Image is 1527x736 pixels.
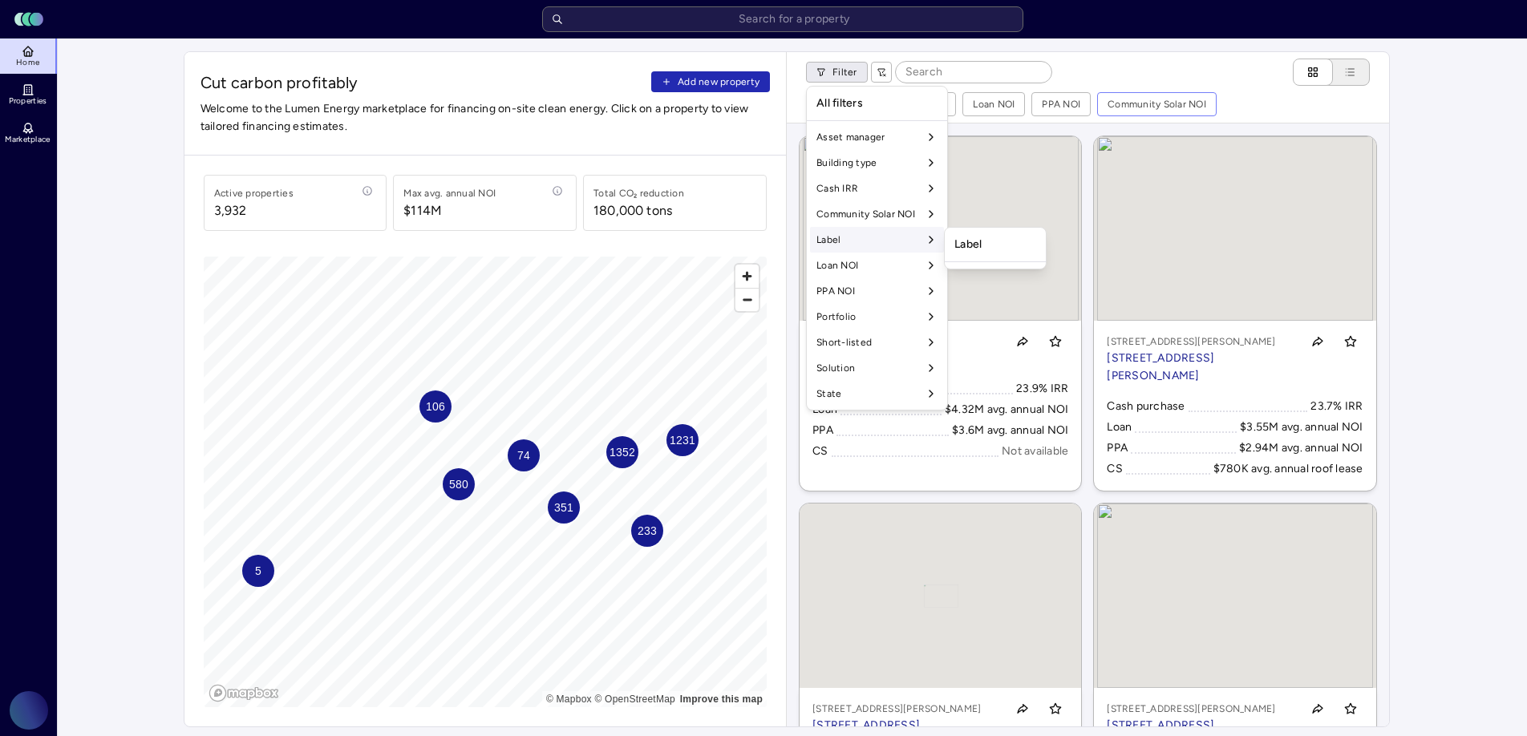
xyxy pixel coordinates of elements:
[735,265,759,288] button: Zoom in
[546,694,592,705] a: Mapbox
[810,201,944,227] div: Community Solar NOI
[810,150,944,176] div: Building type
[810,253,944,278] div: Loan NOI
[810,330,944,355] div: Short-listed
[209,684,279,702] a: Mapbox logo
[810,355,944,381] div: Solution
[810,176,944,201] div: Cash IRR
[810,124,944,150] div: Asset manager
[735,288,759,311] button: Zoom out
[810,227,944,253] div: Label
[594,694,675,705] a: OpenStreetMap
[810,381,944,406] div: State
[810,304,944,330] div: Portfolio
[810,278,944,304] div: PPA NOI
[735,289,759,311] span: Zoom out
[680,694,763,705] a: Map feedback
[810,90,944,117] div: All filters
